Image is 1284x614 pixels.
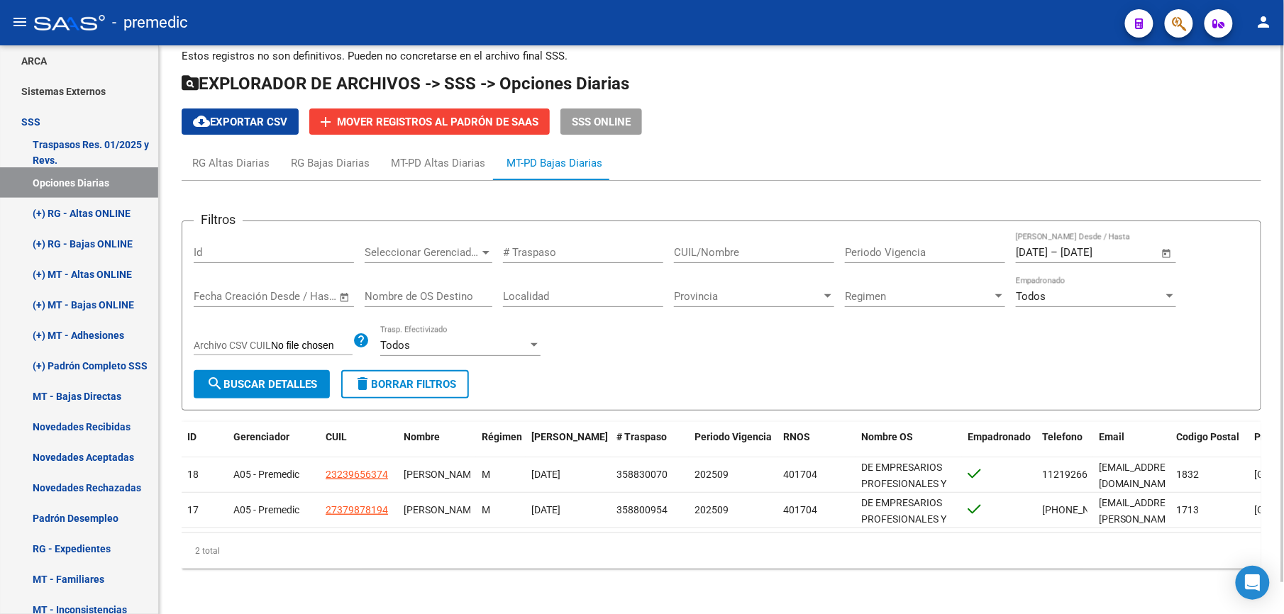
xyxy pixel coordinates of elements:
span: Regimen [845,290,992,303]
span: A05 - Premedic [233,469,299,480]
span: 401704 [783,469,817,480]
datatable-header-cell: Telefono [1036,422,1093,469]
datatable-header-cell: Nombre OS [856,422,962,469]
span: 17 [187,504,199,515]
span: Seleccionar Gerenciador [365,246,480,259]
mat-icon: cloud_download [193,113,210,130]
span: CUIL [326,431,347,442]
span: [PERSON_NAME] [404,504,480,515]
button: Borrar Filtros [341,370,469,398]
span: Periodo Vigencia [694,431,772,442]
span: Mover registros al PADRÓN de SAAS [337,116,538,128]
span: 27379878194 [326,504,388,515]
span: 1832 [1177,469,1200,480]
div: 2 total [182,533,1261,569]
span: [PERSON_NAME] [531,431,608,442]
span: M [482,469,490,480]
span: M [482,504,490,515]
span: Nombre OS [861,431,913,442]
span: A05 - Premedic [233,504,299,515]
span: 18 [187,469,199,480]
span: 1121926684 [1042,469,1099,480]
span: aldu.flor.alaniz@gmail.com [1099,497,1180,541]
span: DE EMPRESARIOS PROFESIONALES Y MONOTRIBUTISTAS [861,462,950,506]
span: Nombre [404,431,440,442]
span: ID [187,431,197,442]
datatable-header-cell: RNOS [777,422,856,469]
span: Empadronado [968,431,1031,442]
mat-icon: delete [354,375,371,392]
span: emilu2315@gmail.com [1099,462,1180,489]
datatable-header-cell: Nombre [398,422,476,469]
input: Archivo CSV CUIL [271,340,353,352]
div: RG Bajas Diarias [291,155,370,171]
span: 202509 [694,504,729,515]
datatable-header-cell: Email [1093,422,1171,469]
span: 23239656374 [326,469,388,480]
button: Exportar CSV [182,108,299,135]
div: [DATE] [531,502,605,518]
span: Exportar CSV [193,116,287,128]
button: Buscar Detalles [194,370,330,398]
datatable-header-cell: ID [182,422,228,469]
datatable-header-cell: Régimen [476,422,526,469]
span: Provincia [674,290,821,303]
span: EXPLORADOR DE ARCHIVOS -> SSS -> Opciones Diarias [182,74,629,94]
span: Régimen [482,431,522,442]
mat-icon: help [353,332,370,349]
span: 202509 [694,469,729,480]
button: Open calendar [1159,245,1175,262]
p: Estos registros no son definitivos. Pueden no concretarse en el archivo final SSS. [182,48,1261,64]
span: Todos [380,339,410,352]
datatable-header-cell: Codigo Postal [1171,422,1249,469]
mat-icon: person [1256,13,1273,30]
input: End date [253,290,321,303]
span: 401704 [783,504,817,515]
datatable-header-cell: Empadronado [962,422,1036,469]
span: Codigo Postal [1177,431,1240,442]
span: Archivo CSV CUIL [194,340,271,351]
button: Open calendar [337,289,353,306]
span: Todos [1016,290,1046,303]
span: [PERSON_NAME] [404,469,480,480]
span: # Traspaso [616,431,667,442]
div: RG Altas Diarias [192,155,270,171]
span: 358800954 [616,504,668,515]
span: Buscar Detalles [206,378,317,391]
button: Mover registros al PADRÓN de SAAS [309,108,550,135]
span: Telefono [1042,431,1083,442]
mat-icon: add [317,113,334,130]
span: 358830070 [616,469,668,480]
input: Start date [194,290,240,303]
datatable-header-cell: Fecha Traspaso [526,422,611,469]
span: 1713 [1177,504,1200,515]
span: 11 2308-0188 [1042,504,1126,515]
span: Gerenciador [233,431,289,442]
button: SSS ONLINE [560,108,642,135]
mat-icon: search [206,375,223,392]
datatable-header-cell: Gerenciador [228,422,320,469]
mat-icon: menu [11,13,28,30]
span: SSS ONLINE [572,116,631,128]
span: - premedic [112,7,188,38]
span: – [1051,246,1058,259]
input: End date [1061,246,1129,259]
datatable-header-cell: # Traspaso [611,422,689,469]
datatable-header-cell: CUIL [320,422,398,469]
span: RNOS [783,431,810,442]
datatable-header-cell: Periodo Vigencia [689,422,777,469]
div: MT-PD Bajas Diarias [507,155,602,171]
div: Open Intercom Messenger [1236,566,1270,600]
div: MT-PD Altas Diarias [391,155,485,171]
span: Borrar Filtros [354,378,456,391]
input: Start date [1016,246,1048,259]
div: [DATE] [531,467,605,483]
h3: Filtros [194,210,243,230]
span: Email [1099,431,1124,442]
span: DE EMPRESARIOS PROFESIONALES Y MONOTRIBUTISTAS [861,497,950,541]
